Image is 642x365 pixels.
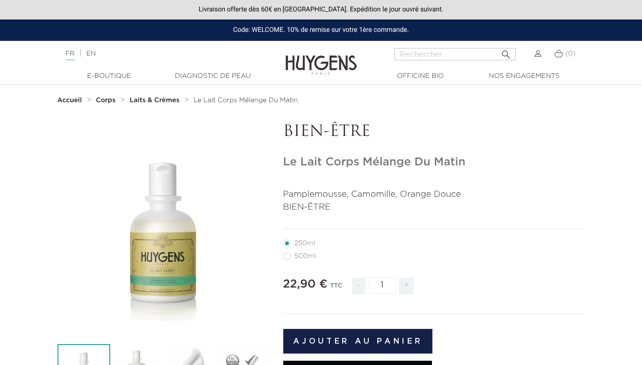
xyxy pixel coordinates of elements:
[283,279,327,290] span: 22,90 €
[96,96,118,104] a: Corps
[283,188,585,201] p: Pamplemousse, Camomille, Orange Douce
[283,252,327,260] label: 500ml
[477,71,572,81] a: Nos engagements
[96,97,116,104] strong: Corps
[283,155,585,169] h1: Le Lait Corps Mélange Du Matin
[283,240,326,247] label: 250ml
[500,46,512,58] i: 
[86,50,96,57] a: EN
[352,278,365,294] span: -
[498,45,515,58] button: 
[62,71,157,81] a: E-Boutique
[66,50,75,60] a: FR
[193,96,298,104] a: Le Lait Corps Mélange Du Matin
[394,48,516,60] input: Rechercher
[399,278,414,294] span: +
[283,329,433,354] button: Ajouter au panier
[283,123,585,141] p: BIEN-ÊTRE
[283,201,585,214] p: BIEN-ÊTRE
[130,97,180,104] strong: Laits & Crèmes
[61,48,260,59] div: |
[57,97,82,104] strong: Accueil
[286,40,357,77] img: Huygens
[165,71,260,81] a: Diagnostic de peau
[130,96,182,104] a: Laits & Crèmes
[330,276,342,301] div: TTC
[565,50,575,57] span: (0)
[373,71,468,81] a: Officine Bio
[368,277,396,294] input: Quantité
[57,96,84,104] a: Accueil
